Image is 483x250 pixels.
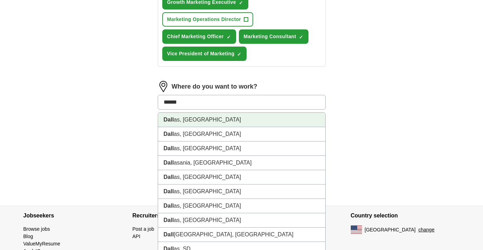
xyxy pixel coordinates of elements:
strong: Dall [164,160,174,166]
strong: Dall [164,117,174,123]
label: Where do you want to work? [172,82,257,91]
h4: Country selection [351,206,460,225]
li: as, [GEOGRAPHIC_DATA] [158,113,325,127]
li: [GEOGRAPHIC_DATA], [GEOGRAPHIC_DATA] [158,228,325,242]
span: ✓ [227,34,231,40]
button: Marketing Operations Director [162,12,254,27]
strong: Dall [164,174,174,180]
button: Vice President of Marketing✓ [162,47,247,61]
a: Blog [23,234,33,239]
strong: Dall [164,145,174,151]
button: Chief Marketing Officer✓ [162,29,236,44]
a: API [133,234,141,239]
li: as, [GEOGRAPHIC_DATA] [158,185,325,199]
button: Marketing Consultant✓ [239,29,308,44]
a: Post a job [133,226,154,232]
strong: Dall [164,203,174,209]
span: Marketing Operations Director [167,16,241,23]
img: US flag [351,225,362,234]
li: as, [GEOGRAPHIC_DATA] [158,199,325,213]
span: Vice President of Marketing [167,50,235,57]
li: as, [GEOGRAPHIC_DATA] [158,170,325,185]
a: ValueMyResume [23,241,61,246]
strong: Dall [164,131,174,137]
span: ✓ [237,51,241,57]
strong: Dall [164,231,174,237]
span: Marketing Consultant [244,33,296,40]
strong: Dall [164,217,174,223]
li: as, [GEOGRAPHIC_DATA] [158,127,325,141]
span: Chief Marketing Officer [167,33,224,40]
button: change [418,226,434,234]
a: Browse jobs [23,226,50,232]
img: location.png [158,81,169,92]
li: as, [GEOGRAPHIC_DATA] [158,141,325,156]
li: asania, [GEOGRAPHIC_DATA] [158,156,325,170]
span: [GEOGRAPHIC_DATA] [365,226,416,234]
span: ✓ [299,34,303,40]
strong: Dall [164,188,174,194]
li: as, [GEOGRAPHIC_DATA] [158,213,325,228]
